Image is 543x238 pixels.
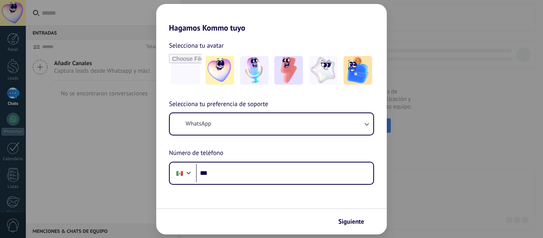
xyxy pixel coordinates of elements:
h2: Hagamos Kommo tuyo [156,4,387,33]
span: WhatsApp [186,120,211,128]
span: Siguiente [338,219,364,224]
img: -2.jpeg [240,56,269,85]
button: WhatsApp [170,113,373,135]
span: Selecciona tu preferencia de soporte [169,99,268,110]
img: -3.jpeg [274,56,303,85]
button: Siguiente [335,215,375,228]
img: -4.jpeg [309,56,337,85]
span: Número de teléfono [169,148,223,159]
img: -1.jpeg [206,56,234,85]
span: Selecciona tu avatar [169,41,224,51]
img: -5.jpeg [343,56,372,85]
div: Mexico: + 52 [172,165,187,182]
